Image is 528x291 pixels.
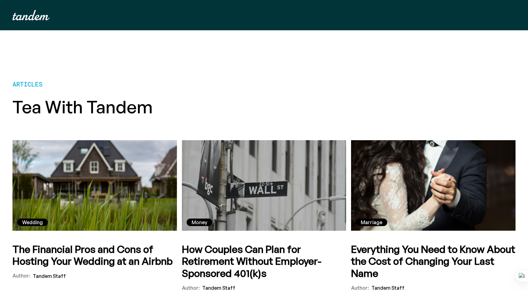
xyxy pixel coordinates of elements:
a: The Financial Pros and Cons of Hosting Your Wedding at an AirbnbAuthor:Tandem Staff [12,243,177,280]
div: Author: [12,273,30,279]
div: Author: [351,285,369,291]
h5: Everything You Need to Know About the Cost of Changing Your Last Name [351,243,516,279]
h2: Tea with Tandem [12,98,153,115]
div: Money [192,219,207,226]
div: Author: [182,285,200,291]
a: home [12,10,50,20]
div: Tandem Staff [33,272,66,280]
div: Wedding [22,219,43,226]
div: Marriage [361,219,382,226]
p: articles [12,80,153,88]
h5: The Financial Pros and Cons of Hosting Your Wedding at an Airbnb [12,243,177,267]
h5: How Couples Can Plan for Retirement Without Employer-Sponsored 401(k)s [182,243,346,279]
